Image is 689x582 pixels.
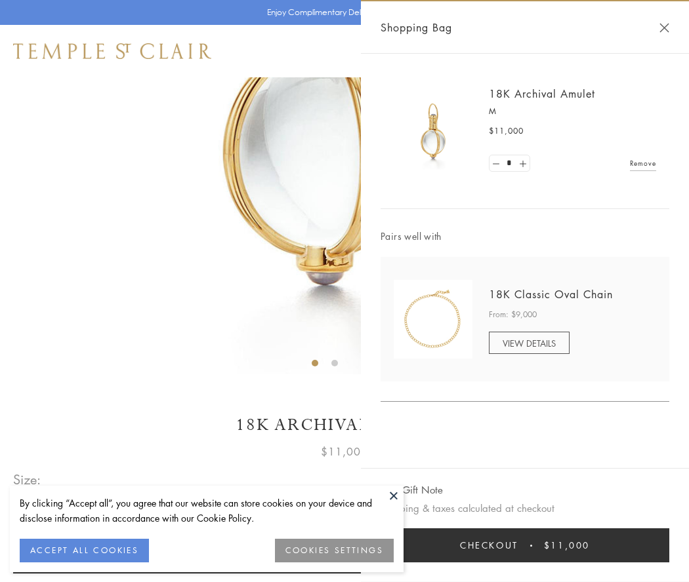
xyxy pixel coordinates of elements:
[489,308,537,321] span: From: $9,000
[381,500,669,516] p: Shipping & taxes calculated at checkout
[460,538,518,553] span: Checkout
[275,539,394,562] button: COOKIES SETTINGS
[516,155,529,172] a: Set quantity to 2
[267,6,416,19] p: Enjoy Complimentary Delivery & Returns
[13,43,211,59] img: Temple St. Clair
[489,125,524,138] span: $11,000
[503,337,556,349] span: VIEW DETAILS
[20,539,149,562] button: ACCEPT ALL COOKIES
[490,155,503,172] a: Set quantity to 0
[394,280,472,359] img: N88865-OV18
[381,482,443,498] button: Add Gift Note
[394,92,472,170] img: 18K Archival Amulet
[381,19,452,36] span: Shopping Bag
[489,287,613,301] a: 18K Classic Oval Chain
[381,229,669,244] span: Pairs well with
[13,414,676,436] h1: 18K Archival Amulet
[544,538,590,553] span: $11,000
[489,332,570,354] a: VIEW DETAILS
[13,469,42,490] span: Size:
[20,495,394,526] div: By clicking “Accept all”, you agree that our website can store cookies on your device and disclos...
[489,87,595,101] a: 18K Archival Amulet
[659,23,669,33] button: Close Shopping Bag
[489,105,656,118] p: M
[321,443,368,460] span: $11,000
[381,528,669,562] button: Checkout $11,000
[630,156,656,170] a: Remove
